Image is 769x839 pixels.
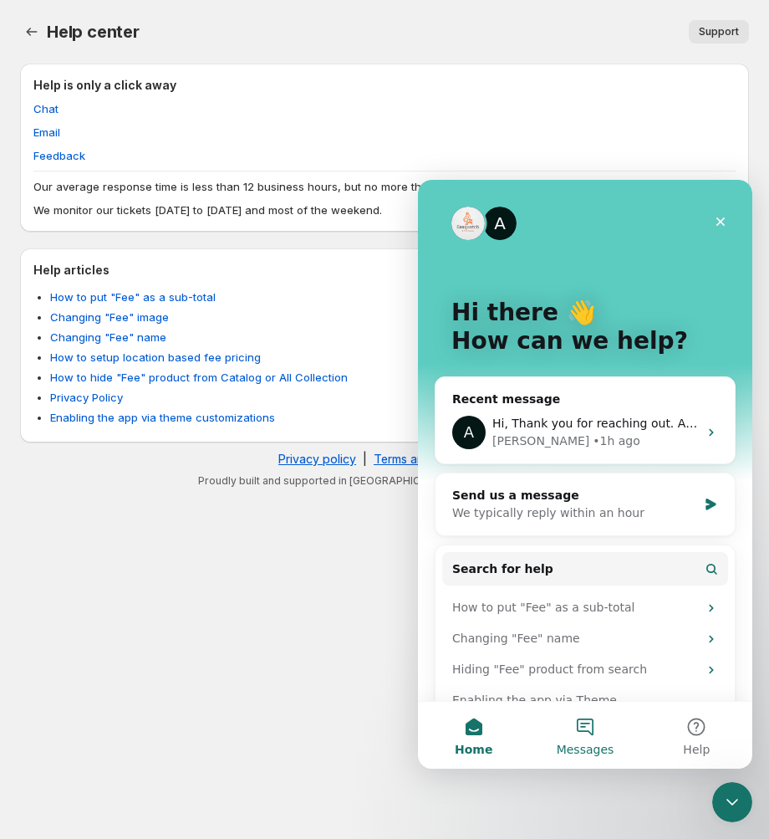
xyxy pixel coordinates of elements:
div: Send us a message [34,307,279,325]
button: Search for help [24,372,310,406]
div: How to put "Fee" as a sub-total [24,412,310,443]
h2: Help is only a click away [33,77,736,94]
div: • 1h ago [175,253,222,270]
div: Close [288,27,318,57]
span: | [363,452,367,466]
a: Privacy Policy [50,391,123,404]
div: Enabling the app via Theme Customizations [34,512,280,547]
span: Support [699,25,739,38]
div: [PERSON_NAME] [74,253,171,270]
div: Send us a messageWe typically reply within an hour [17,293,318,356]
button: Messages [111,522,222,589]
div: Changing "Fee" name [34,450,280,468]
div: Hiding "Fee" product from search [24,474,310,505]
span: Messages [139,564,196,576]
div: Changing "Fee" name [24,443,310,474]
p: Our average response time is less than 12 business hours, but no more than 48 business hours. [33,178,736,195]
a: Changing "Fee" name [50,330,166,344]
div: We typically reply within an hour [34,325,279,342]
a: Privacy policy [278,452,356,466]
a: Enabling the app via theme customizations [50,411,275,424]
a: How to hide "Fee" product from Catalog or All Collection [50,371,348,384]
div: Enabling the app via Theme Customizations [24,505,310,554]
div: Hiding "Fee" product from search [34,481,280,499]
span: Search for help [34,381,135,398]
a: Home [20,20,43,43]
p: We monitor our tickets [DATE] to [DATE] and most of the weekend. [33,202,736,218]
iframe: Intercom live chat [418,180,752,769]
button: Help [223,522,334,589]
a: How to setup location based fee pricing [50,350,261,364]
p: Proudly built and supported in [GEOGRAPHIC_DATA]🍁by [28,474,741,488]
span: Help [265,564,292,576]
button: Feedback [23,142,95,169]
a: How to put "Fee" as a sub-total [50,290,216,304]
a: Email [33,125,60,139]
a: Terms and conditions [374,452,491,466]
iframe: Intercom live chat [712,782,752,822]
h2: Help articles [33,262,736,279]
span: Help center [47,22,140,42]
div: How to put "Fee" as a sub-total [34,419,280,437]
button: Chat [23,95,69,122]
span: Chat [33,100,59,117]
a: Changing "Fee" image [50,310,169,324]
span: Feedback [33,147,85,164]
button: Support [689,20,749,43]
span: Home [37,564,74,576]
